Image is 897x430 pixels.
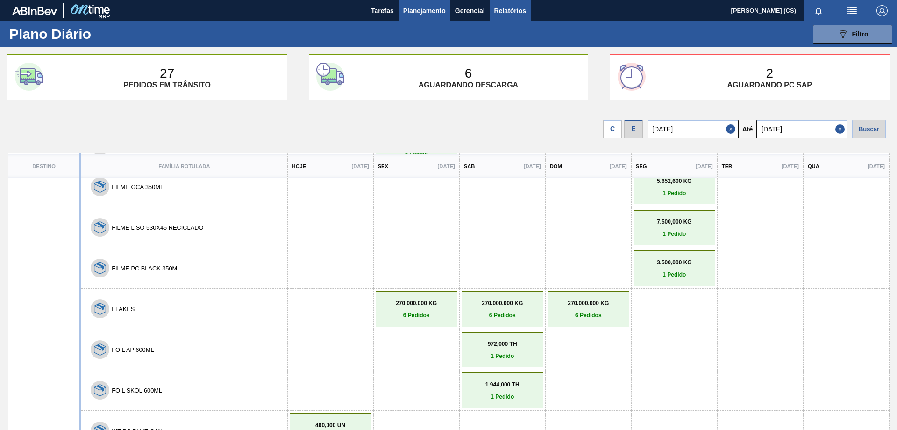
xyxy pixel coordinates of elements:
[550,163,562,169] p: Dom
[603,117,622,138] div: Visão data de Coleta
[15,63,43,91] img: first-card-icon
[636,163,647,169] p: Seg
[636,178,712,184] p: 5.652,600 KG
[160,66,174,81] p: 27
[757,120,847,138] input: dd/mm/yyyy
[636,259,712,278] a: 3.500,000 KG1 Pedido
[766,66,773,81] p: 2
[603,120,622,138] div: C
[464,163,475,169] p: Sab
[847,5,858,16] img: userActions
[550,300,626,319] a: 270.000,000 KG6 Pedidos
[876,5,888,16] img: Logout
[352,163,369,169] p: [DATE]
[610,163,627,169] p: [DATE]
[94,221,106,233] img: 7hKVVNeldsGH5KwE07rPnOGsQy+SHCf9ftlnweef0E1el2YcIeEt5yaNqj+jPq4oMsVpG1vCxiwYEd4SvddTlxqBvEWZPhf52...
[852,120,886,138] div: Buscar
[316,63,344,91] img: second-card-icon
[618,63,646,91] img: third-card-icon
[112,387,162,394] button: FOIL SKOL 600ML
[80,153,287,178] th: Família Rotulada
[464,300,541,306] p: 270.000,000 KG
[808,163,819,169] p: Qua
[464,341,541,359] a: 972,000 TH1 Pedido
[94,262,106,274] img: 7hKVVNeldsGH5KwE07rPnOGsQy+SHCf9ftlnweef0E1el2YcIeEt5yaNqj+jPq4oMsVpG1vCxiwYEd4SvddTlxqBvEWZPhf52...
[464,312,541,319] p: 6 Pedidos
[112,183,164,190] button: FILME GCA 350ML
[112,346,154,353] button: FOIL AP 600ML
[464,381,541,400] a: 1.944,000 TH1 Pedido
[94,181,106,193] img: 7hKVVNeldsGH5KwE07rPnOGsQy+SHCf9ftlnweef0E1el2YcIeEt5yaNqj+jPq4oMsVpG1vCxiwYEd4SvddTlxqBvEWZPhf52...
[636,231,712,237] p: 1 Pedido
[696,163,713,169] p: [DATE]
[804,4,833,17] button: Notificações
[636,219,712,237] a: 7.500,000 KG1 Pedido
[464,341,541,347] p: 972,000 TH
[371,5,394,16] span: Tarefas
[378,300,455,319] a: 270.000,000 KG6 Pedidos
[438,163,455,169] p: [DATE]
[94,384,106,396] img: 7hKVVNeldsGH5KwE07rPnOGsQy+SHCf9ftlnweef0E1el2YcIeEt5yaNqj+jPq4oMsVpG1vCxiwYEd4SvddTlxqBvEWZPhf52...
[636,271,712,278] p: 1 Pedido
[292,163,306,169] p: Hoje
[722,163,732,169] p: Ter
[455,5,485,16] span: Gerencial
[624,117,643,138] div: Visão Data de Entrega
[524,163,541,169] p: [DATE]
[868,163,885,169] p: [DATE]
[813,25,892,44] button: Filtro
[636,259,712,266] p: 3.500,000 KG
[465,66,472,81] p: 6
[419,81,518,89] p: Aguardando descarga
[550,312,626,319] p: 6 Pedidos
[464,300,541,319] a: 270.000,000 KG6 Pedidos
[852,30,869,38] span: Filtro
[550,300,626,306] p: 270.000,000 KG
[378,300,455,306] p: 270.000,000 KG
[112,306,135,313] button: FLAKES
[648,120,738,138] input: dd/mm/yyyy
[403,5,446,16] span: Planejamento
[378,312,455,319] p: 6 Pedidos
[782,163,799,169] p: [DATE]
[12,7,57,15] img: TNhmsLtSVTkK8tSr43FrP2fwEKptu5GPRR3wAAAABJRU5ErkJggg==
[636,190,712,197] p: 1 Pedido
[464,353,541,359] p: 1 Pedido
[636,178,712,197] a: 5.652,600 KG1 Pedido
[464,381,541,388] p: 1.944,000 TH
[738,120,757,138] button: Até
[494,5,526,16] span: Relatórios
[8,153,80,178] th: Destino
[112,224,203,231] button: FILME LISO 530X45 RECICLADO
[112,265,180,272] button: FILME PC BLACK 350ML
[378,163,388,169] p: Sex
[624,120,643,138] div: E
[464,394,541,400] p: 1 Pedido
[727,81,812,89] p: Aguardando PC SAP
[94,343,106,356] img: 7hKVVNeldsGH5KwE07rPnOGsQy+SHCf9ftlnweef0E1el2YcIeEt5yaNqj+jPq4oMsVpG1vCxiwYEd4SvddTlxqBvEWZPhf52...
[726,120,738,138] button: Close
[292,422,369,429] p: 460,000 UN
[636,219,712,225] p: 7.500,000 KG
[9,29,173,39] h1: Plano Diário
[835,120,847,138] button: Close
[123,81,210,89] p: Pedidos em trânsito
[94,303,106,315] img: 7hKVVNeldsGH5KwE07rPnOGsQy+SHCf9ftlnweef0E1el2YcIeEt5yaNqj+jPq4oMsVpG1vCxiwYEd4SvddTlxqBvEWZPhf52...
